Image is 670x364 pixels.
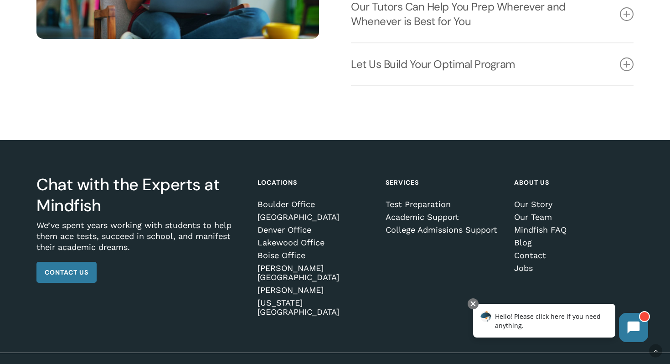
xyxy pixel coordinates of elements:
[258,251,374,260] a: Boise Office
[514,200,630,209] a: Our Story
[386,213,502,222] a: Academic Support
[386,174,502,191] h4: Services
[514,225,630,234] a: Mindfish FAQ
[514,264,630,273] a: Jobs
[386,225,502,234] a: College Admissions Support
[258,174,374,191] h4: Locations
[258,238,374,247] a: Lakewood Office
[258,298,374,317] a: [US_STATE][GEOGRAPHIC_DATA]
[258,264,374,282] a: [PERSON_NAME][GEOGRAPHIC_DATA]
[36,220,246,262] p: We’ve spent years working with students to help them ace tests, succeed in school, and manifest t...
[386,200,502,209] a: Test Preparation
[464,296,657,351] iframe: Chatbot
[36,174,246,216] h3: Chat with the Experts at Mindfish
[258,200,374,209] a: Boulder Office
[36,262,97,283] a: Contact Us
[514,251,630,260] a: Contact
[45,268,88,277] span: Contact Us
[514,213,630,222] a: Our Team
[258,286,374,295] a: [PERSON_NAME]
[351,43,634,85] a: Let Us Build Your Optimal Program
[514,174,630,191] h4: About Us
[514,238,630,247] a: Blog
[258,225,374,234] a: Denver Office
[258,213,374,222] a: [GEOGRAPHIC_DATA]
